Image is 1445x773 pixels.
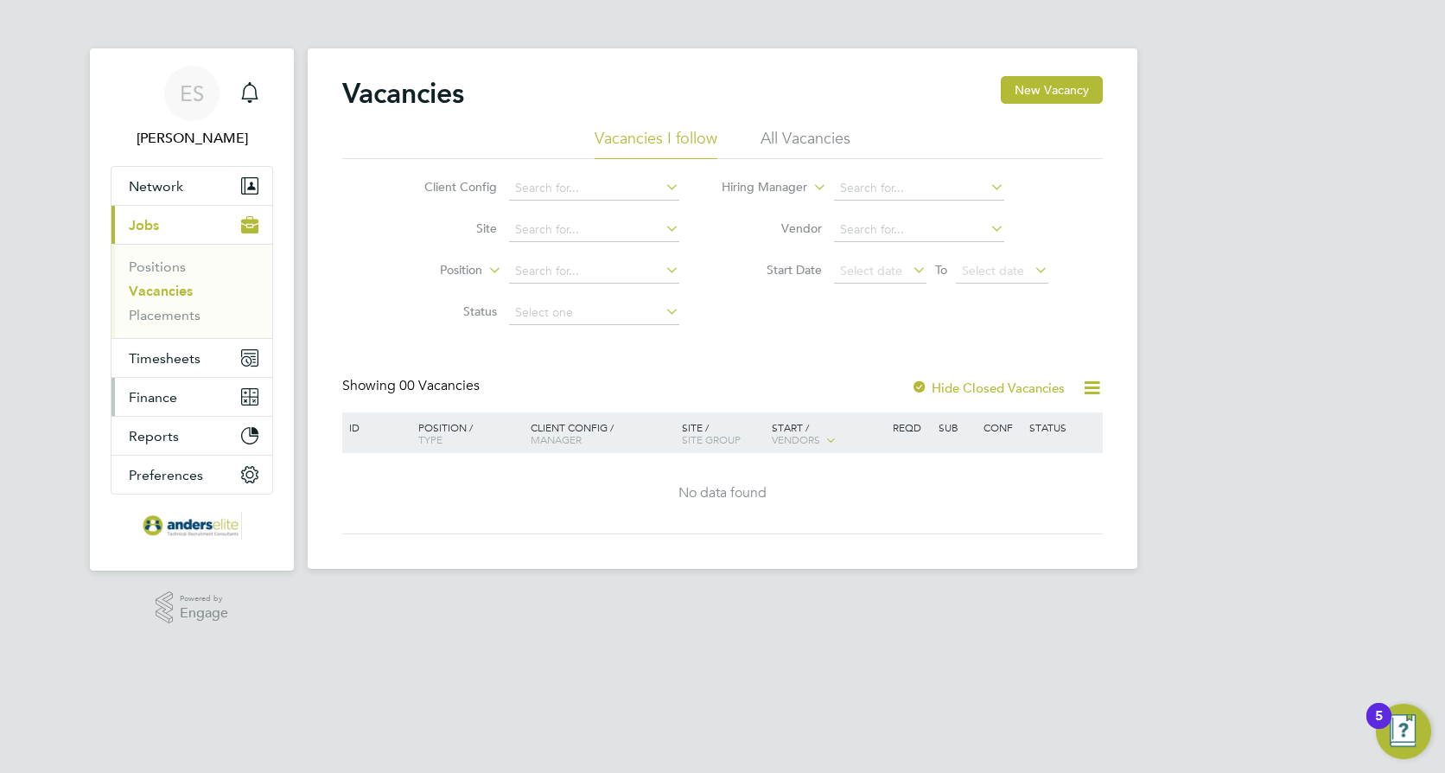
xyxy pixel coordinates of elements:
input: Search for... [509,218,679,242]
label: Vendor [722,220,822,236]
div: Conf [979,412,1024,442]
span: Timesheets [129,350,201,367]
span: ES [180,82,204,105]
span: Jobs [129,217,159,233]
button: Reports [111,417,272,455]
span: Manager [531,432,582,446]
span: Elaine Smith [111,128,273,149]
button: Preferences [111,456,272,494]
a: Positions [129,259,186,275]
nav: Main navigation [90,48,294,571]
div: No data found [345,484,1100,502]
li: All Vacancies [761,128,850,159]
div: Site / [678,412,768,454]
span: Type [418,432,442,446]
img: anderselite-logo-retina.png [142,512,242,540]
span: Preferences [129,467,203,483]
input: Search for... [834,176,1004,201]
input: Select one [509,301,679,325]
label: Client Config [398,179,497,195]
button: Finance [111,378,272,416]
div: Showing [342,377,483,395]
div: Sub [934,412,979,442]
span: 00 Vacancies [399,377,480,394]
button: Jobs [111,206,272,244]
a: Go to home page [111,512,273,540]
div: Jobs [111,244,272,338]
label: Site [398,220,497,236]
label: Hiring Manager [708,179,807,196]
button: Open Resource Center, 5 new notifications [1376,704,1431,759]
label: Start Date [722,262,822,278]
span: Select date [840,263,902,278]
span: Engage [180,606,228,621]
div: 5 [1375,716,1383,738]
button: New Vacancy [1001,76,1103,104]
label: Position [383,262,482,279]
a: Vacancies [129,283,193,299]
button: Timesheets [111,339,272,377]
button: Network [111,167,272,205]
a: Powered byEngage [156,591,229,624]
span: Reports [129,428,179,444]
label: Status [398,303,497,319]
span: Powered by [180,591,228,606]
span: Finance [129,389,177,406]
div: Status [1025,412,1100,442]
input: Search for... [509,259,679,284]
input: Search for... [509,176,679,201]
span: To [930,259,952,281]
h2: Vacancies [342,76,464,111]
input: Search for... [834,218,1004,242]
span: Site Group [682,432,741,446]
div: Client Config / [526,412,678,454]
div: Position / [405,412,526,454]
a: Placements [129,307,201,323]
a: ES[PERSON_NAME] [111,66,273,149]
div: Start / [767,412,888,456]
div: Reqd [888,412,933,442]
label: Hide Closed Vacancies [911,380,1065,396]
li: Vacancies I follow [595,128,717,159]
div: ID [345,412,405,442]
span: Vendors [772,432,820,446]
span: Select date [962,263,1024,278]
span: Network [129,178,183,195]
